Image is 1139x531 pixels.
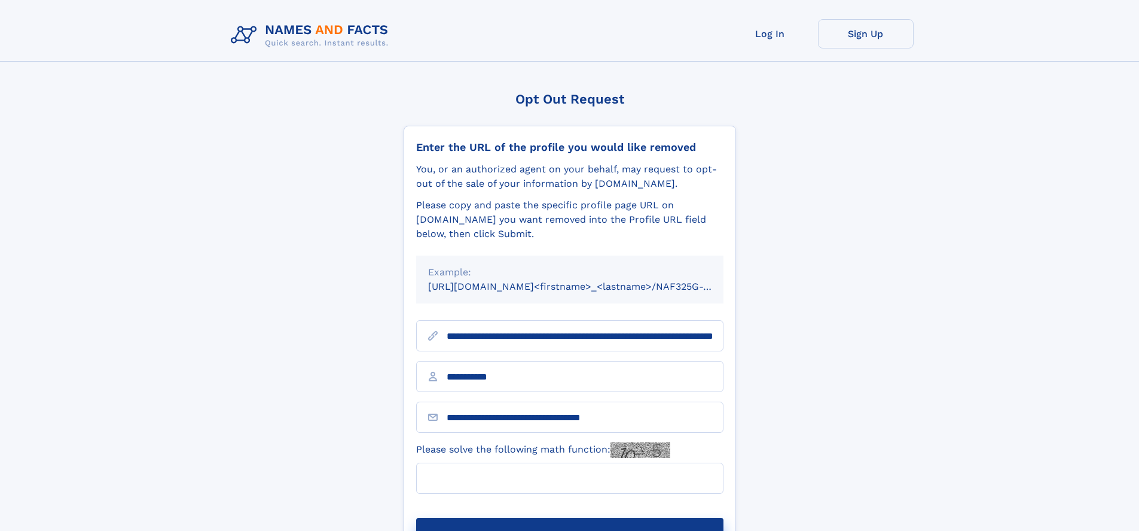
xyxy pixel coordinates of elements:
[416,141,723,154] div: Enter the URL of the profile you would like removed
[416,162,723,191] div: You, or an authorized agent on your behalf, may request to opt-out of the sale of your informatio...
[226,19,398,51] img: Logo Names and Facts
[818,19,914,48] a: Sign Up
[416,442,670,458] label: Please solve the following math function:
[428,265,712,280] div: Example:
[428,281,746,292] small: [URL][DOMAIN_NAME]<firstname>_<lastname>/NAF325G-xxxxxxxx
[722,19,818,48] a: Log In
[404,92,736,107] div: Opt Out Request
[416,198,723,241] div: Please copy and paste the specific profile page URL on [DOMAIN_NAME] you want removed into the Pr...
